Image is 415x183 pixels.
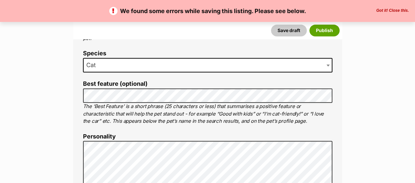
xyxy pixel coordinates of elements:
p: We found some errors while saving this listing. Please see below. [7,7,408,15]
label: Personality [83,133,332,140]
label: Species [83,50,332,57]
span: Cat [84,61,102,70]
button: Publish [309,25,340,36]
span: Cat [83,58,332,72]
label: Best feature (optional) [83,81,332,87]
p: The ‘Best Feature’ is a short phrase (25 characters or less) that summarises a positive feature o... [83,103,332,125]
button: Close the banner [374,8,411,13]
button: Save draft [271,25,307,36]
